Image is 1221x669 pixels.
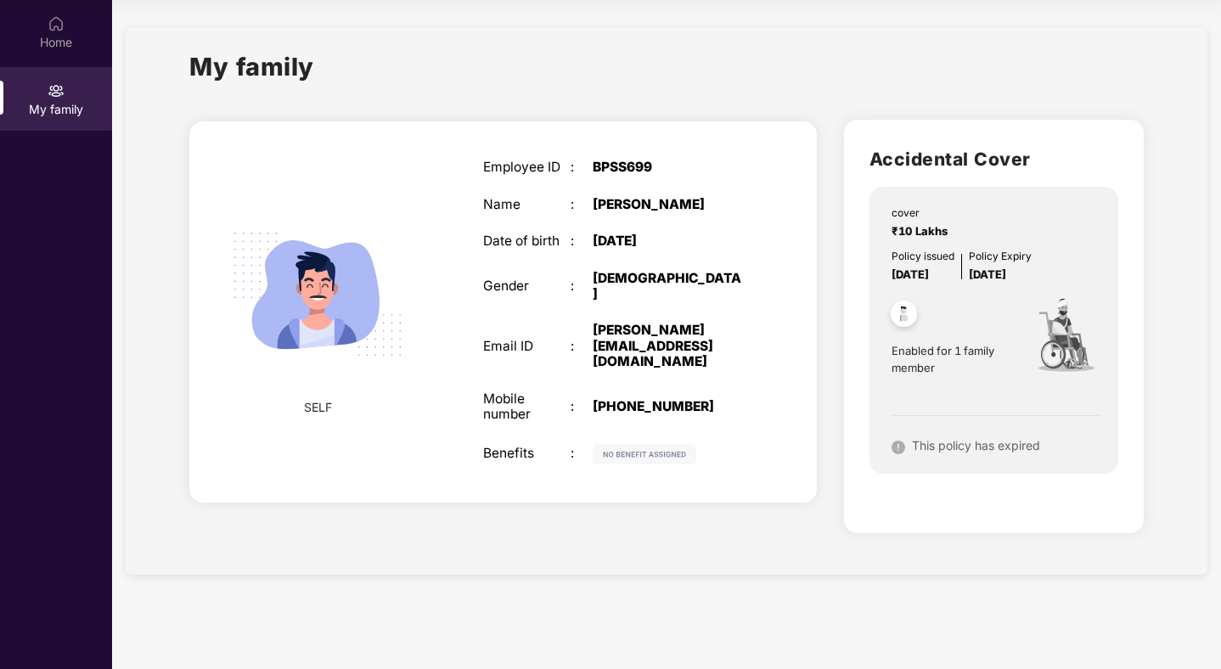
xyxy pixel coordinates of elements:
[304,398,332,417] span: SELF
[892,205,954,222] div: cover
[189,48,314,86] h1: My family
[483,446,571,461] div: Benefits
[869,145,1118,173] h2: Accidental Cover
[483,339,571,354] div: Email ID
[892,441,905,454] img: svg+xml;base64,PHN2ZyB4bWxucz0iaHR0cDovL3d3dy53My5vcmcvMjAwMC9zdmciIHdpZHRoPSIxNiIgaGVpZ2h0PSIxNi...
[593,444,696,464] img: svg+xml;base64,PHN2ZyB4bWxucz0iaHR0cDovL3d3dy53My5vcmcvMjAwMC9zdmciIHdpZHRoPSIxMjIiIGhlaWdodD0iMj...
[892,267,929,281] span: [DATE]
[483,278,571,294] div: Gender
[892,249,954,265] div: Policy issued
[1013,284,1116,395] img: icon
[571,446,593,461] div: :
[593,271,746,302] div: [DEMOGRAPHIC_DATA]
[48,82,65,99] img: svg+xml;base64,PHN2ZyB3aWR0aD0iMjAiIGhlaWdodD0iMjAiIHZpZXdCb3g9IjAgMCAyMCAyMCIgZmlsbD0ibm9uZSIgeG...
[48,15,65,32] img: svg+xml;base64,PHN2ZyBpZD0iSG9tZSIgeG1sbnM9Imh0dHA6Ly93d3cudzMub3JnLzIwMDAvc3ZnIiB3aWR0aD0iMjAiIG...
[571,278,593,294] div: :
[969,267,1006,281] span: [DATE]
[969,249,1032,265] div: Policy Expiry
[593,197,746,212] div: [PERSON_NAME]
[571,160,593,175] div: :
[571,197,593,212] div: :
[213,190,422,399] img: svg+xml;base64,PHN2ZyB4bWxucz0iaHR0cDovL3d3dy53My5vcmcvMjAwMC9zdmciIHdpZHRoPSIyMjQiIGhlaWdodD0iMT...
[593,160,746,175] div: BPSS699
[892,224,954,238] span: ₹10 Lakhs
[883,295,925,337] img: svg+xml;base64,PHN2ZyB4bWxucz0iaHR0cDovL3d3dy53My5vcmcvMjAwMC9zdmciIHdpZHRoPSI0OC45NDMiIGhlaWdodD...
[593,233,746,249] div: [DATE]
[483,160,571,175] div: Employee ID
[571,233,593,249] div: :
[483,391,571,423] div: Mobile number
[892,342,1013,377] span: Enabled for 1 family member
[571,399,593,414] div: :
[483,233,571,249] div: Date of birth
[912,438,1040,453] span: This policy has expired
[571,339,593,354] div: :
[593,399,746,414] div: [PHONE_NUMBER]
[483,197,571,212] div: Name
[593,323,746,369] div: [PERSON_NAME][EMAIL_ADDRESS][DOMAIN_NAME]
